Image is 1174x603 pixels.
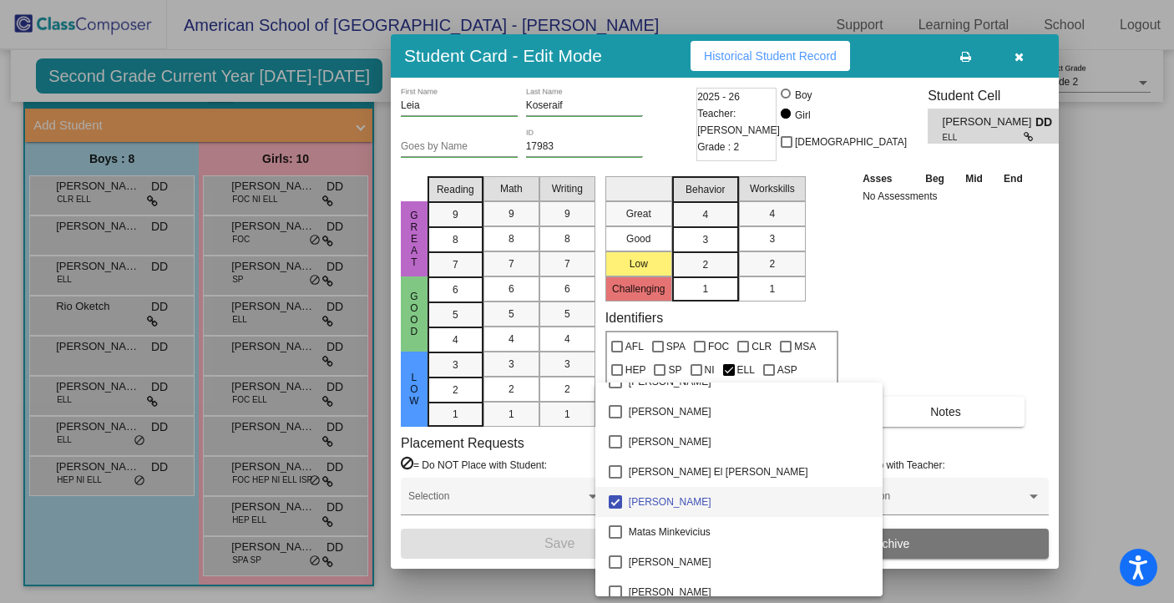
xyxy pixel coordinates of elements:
span: [PERSON_NAME] El [PERSON_NAME] [629,457,869,487]
span: [PERSON_NAME] [629,547,869,577]
span: [PERSON_NAME] [629,487,869,517]
span: [PERSON_NAME] [629,397,869,427]
span: [PERSON_NAME] [629,427,869,457]
span: Matas Minkevicius [629,517,869,547]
